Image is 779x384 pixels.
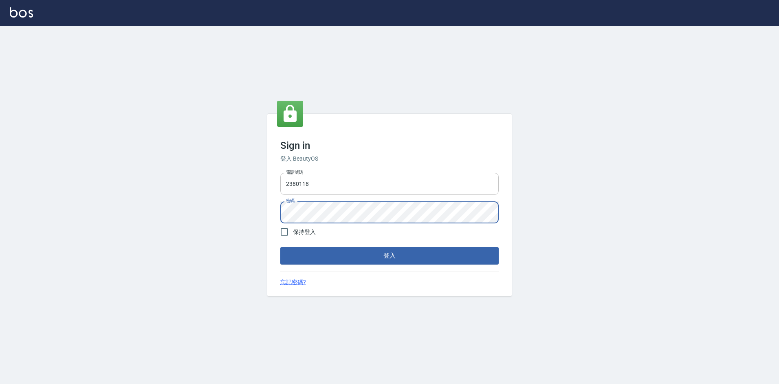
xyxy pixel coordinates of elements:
[286,169,303,175] label: 電話號碼
[293,228,316,236] span: 保持登入
[280,247,499,264] button: 登入
[280,154,499,163] h6: 登入 BeautyOS
[280,140,499,151] h3: Sign in
[286,198,295,204] label: 密碼
[280,278,306,287] a: 忘記密碼?
[10,7,33,18] img: Logo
